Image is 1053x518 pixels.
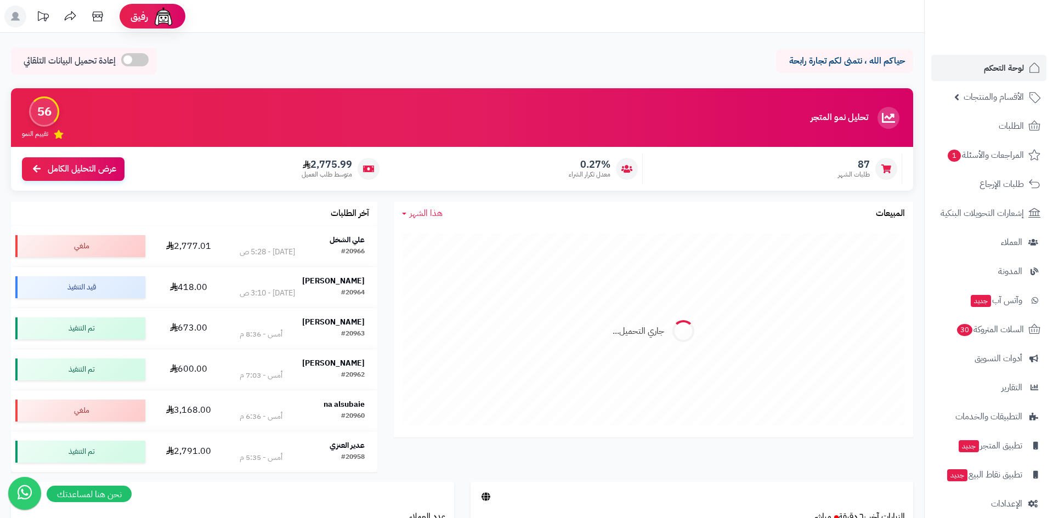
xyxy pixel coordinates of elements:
strong: [PERSON_NAME] [302,316,365,328]
div: [DATE] - 5:28 ص [240,247,295,258]
span: الطلبات [999,118,1024,134]
span: التقارير [1001,380,1022,395]
a: المراجعات والأسئلة1 [931,142,1046,168]
td: 2,777.01 [150,226,227,266]
div: [DATE] - 3:10 ص [240,288,295,299]
strong: [PERSON_NAME] [302,275,365,287]
div: #20962 [341,370,365,381]
span: متوسط طلب العميل [302,170,352,179]
h3: المبيعات [876,209,905,219]
td: 418.00 [150,267,227,308]
span: جديد [947,469,967,481]
div: أمس - 8:36 م [240,329,282,340]
div: تم التنفيذ [15,358,145,380]
strong: [PERSON_NAME] [302,357,365,369]
a: تحديثات المنصة [29,5,56,30]
a: أدوات التسويق [931,345,1046,372]
td: 673.00 [150,308,227,349]
div: #20963 [341,329,365,340]
div: #20966 [341,247,365,258]
div: ملغي [15,400,145,422]
a: لوحة التحكم [931,55,1046,81]
td: 2,791.00 [150,431,227,472]
span: تقييم النمو [22,129,48,139]
a: السلات المتروكة30 [931,316,1046,343]
a: الإعدادات [931,491,1046,517]
span: الإعدادات [991,496,1022,511]
span: طلبات الشهر [838,170,870,179]
span: لوحة التحكم [984,60,1024,76]
span: جديد [971,295,991,307]
img: logo-2.png [978,31,1043,54]
span: هذا الشهر [410,207,443,220]
h3: آخر الطلبات [331,209,369,219]
img: ai-face.png [152,5,174,27]
span: 1 [948,150,961,162]
a: تطبيق المتجرجديد [931,432,1046,459]
a: عرض التحليل الكامل [22,157,124,181]
span: وآتس آب [970,293,1022,308]
div: قيد التنفيذ [15,276,145,298]
div: تم التنفيذ [15,317,145,339]
div: أمس - 6:36 م [240,411,282,422]
span: تطبيق نقاط البيع [946,467,1022,482]
span: الأقسام والمنتجات [964,89,1024,105]
span: المراجعات والأسئلة [947,147,1024,163]
div: ملغي [15,235,145,257]
div: أمس - 7:03 م [240,370,282,381]
a: الطلبات [931,113,1046,139]
a: وآتس آبجديد [931,287,1046,314]
span: عرض التحليل الكامل [48,163,116,175]
div: تم التنفيذ [15,441,145,463]
div: #20960 [341,411,365,422]
span: 0.27% [569,158,610,170]
a: التقارير [931,374,1046,401]
span: العملاء [1001,235,1022,250]
a: هذا الشهر [402,207,443,220]
strong: علي الشخل [330,234,365,246]
div: جاري التحميل... [613,325,664,338]
span: رفيق [131,10,148,23]
a: تطبيق نقاط البيعجديد [931,462,1046,488]
span: المدونة [998,264,1022,279]
span: جديد [959,440,979,452]
div: أمس - 5:35 م [240,452,282,463]
p: حياكم الله ، نتمنى لكم تجارة رابحة [784,55,905,67]
span: 87 [838,158,870,170]
span: 30 [957,324,972,336]
td: 3,168.00 [150,390,227,431]
a: طلبات الإرجاع [931,171,1046,197]
a: التطبيقات والخدمات [931,403,1046,430]
td: 600.00 [150,349,227,390]
div: #20958 [341,452,365,463]
a: العملاء [931,229,1046,255]
strong: na alsubaie [324,399,365,410]
span: تطبيق المتجر [958,438,1022,453]
h3: تحليل نمو المتجر [811,113,868,123]
a: المدونة [931,258,1046,284]
div: #20964 [341,288,365,299]
a: إشعارات التحويلات البنكية [931,200,1046,226]
span: إشعارات التحويلات البنكية [941,206,1024,221]
span: السلات المتروكة [956,322,1024,337]
span: طلبات الإرجاع [980,177,1024,192]
strong: عدير العنزي [330,440,365,451]
span: معدل تكرار الشراء [569,170,610,179]
span: التطبيقات والخدمات [955,409,1022,424]
span: إعادة تحميل البيانات التلقائي [24,55,116,67]
span: 2,775.99 [302,158,352,170]
span: أدوات التسويق [975,351,1022,366]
